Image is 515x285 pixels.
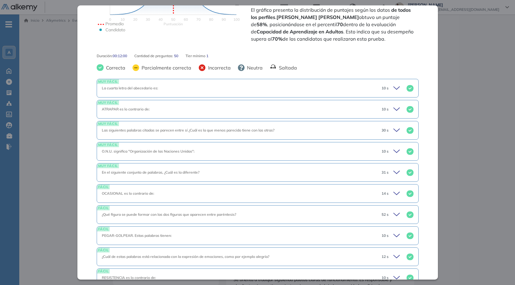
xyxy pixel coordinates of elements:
span: FÁCIL [97,184,110,189]
span: La cuarta letra del abecedario es: [102,86,158,90]
text: Promedio [105,21,124,26]
span: Correcta [104,64,125,71]
span: 10 s [382,85,389,91]
span: 31 s [382,170,389,175]
strong: de todos los perfiles [251,7,411,20]
span: OCASIONAL es lo contrario de: [102,191,154,196]
strong: [PERSON_NAME] [276,14,317,20]
span: FÁCIL [97,206,110,210]
span: FÁCIL [97,248,110,252]
span: Saltada [276,64,297,71]
span: Neutra [245,64,263,71]
span: PEGAR-GOLPEAR. Estas palabras tienen: [102,233,172,238]
span: El gráfico presenta la distribución de puntajes según los datos . obtuvo un puntaje de , posicion... [251,6,417,42]
text: 60 [184,17,188,22]
text: Candidato [105,27,125,33]
span: Duración : [97,53,113,59]
span: 10 s [382,107,389,112]
span: En el siguiente conjunto de palabras, ¿Cuál es la diferente? [102,170,199,175]
span: O.N.U. significa "Organización de las Naciones Unidas": [102,149,195,153]
span: 10 s [382,275,389,280]
iframe: Chat Widget [485,256,515,285]
span: Las siguientes palabras citadas se parecen entre sí ¿Cuál es la que menos parecido tiene con las ... [102,128,274,132]
span: MUY FÁCIL [97,142,119,147]
span: Parcialmente correcta [139,64,191,71]
span: Incorrecta [206,64,231,71]
text: Scores [164,22,183,26]
span: ¿Qué figura se puede formar con las dos figuras que aparecen entre paréntesis? [102,212,236,217]
span: 10 s [382,149,389,154]
strong: 58% [257,21,267,27]
text: 70 [196,17,201,22]
span: MUY FÁCIL [97,79,119,84]
span: FÁCIL [97,227,110,231]
strong: 70% [272,36,282,42]
span: ATRAPAR es lo contrario de: [102,107,150,111]
span: 10 s [382,233,389,238]
text: 90 [222,17,226,22]
text: 50 [171,17,175,22]
text: 30 [146,17,150,22]
span: 52 s [382,212,389,217]
text: 10 [120,17,125,22]
text: 0 [109,17,111,22]
span: 14 s [382,191,389,196]
span: MUY FÁCIL [97,163,119,168]
strong: [PERSON_NAME] [318,14,359,20]
span: MUY FÁCIL [97,100,119,105]
span: 12 s [382,254,389,259]
text: 100 [233,17,239,22]
span: MUY FÁCIL [97,121,119,126]
span: ¿Cuál de estas palabras está relacionada con la expresión de emociones, como por ejemplo alegría? [102,254,269,259]
span: FÁCIL [97,269,110,273]
text: 20 [133,17,137,22]
span: RESISTENCIA es lo contrario de: [102,275,156,280]
text: 80 [209,17,213,22]
text: 40 [158,17,163,22]
span: 30 s [382,128,389,133]
strong: Capacidad de Aprendizaje en Adultos [257,29,343,35]
strong: 70 [337,21,343,27]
